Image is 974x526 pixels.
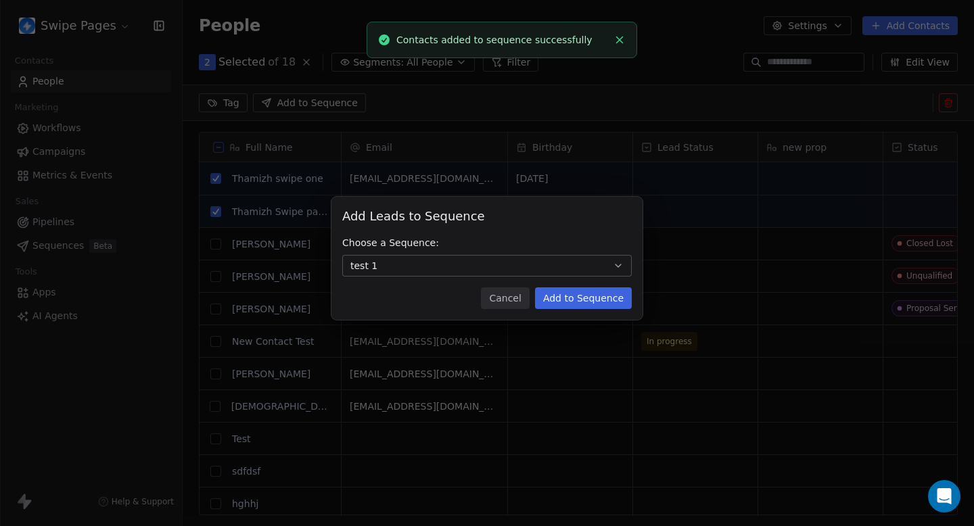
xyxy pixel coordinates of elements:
[481,287,529,309] button: Cancel
[350,259,377,272] span: test 1
[535,287,632,309] button: Add to Sequence
[342,236,632,249] div: Choose a Sequence:
[342,208,632,225] div: Add Leads to Sequence
[611,31,628,49] button: Close toast
[396,33,608,47] div: Contacts added to sequence successfully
